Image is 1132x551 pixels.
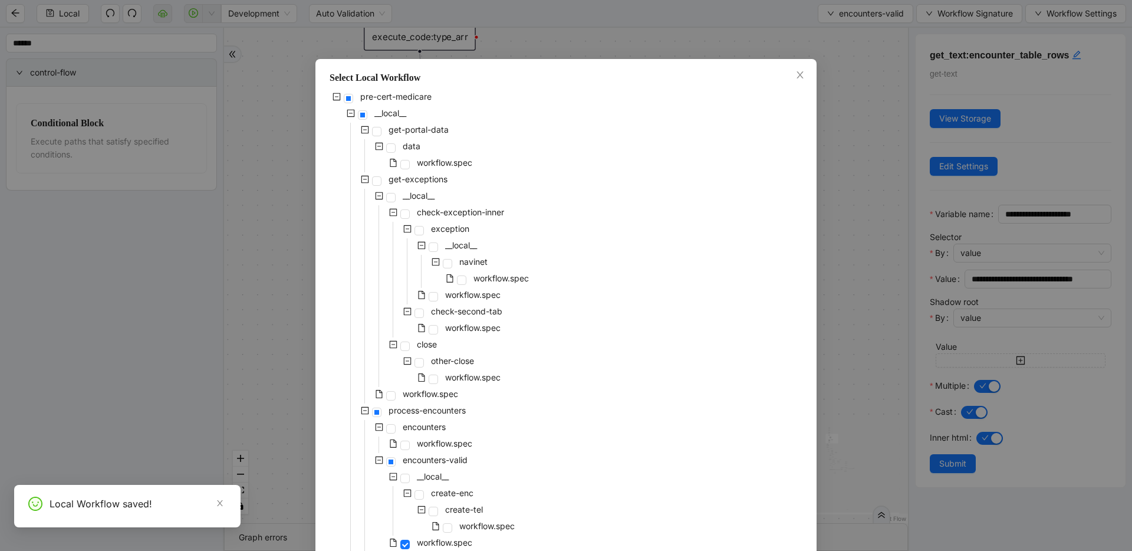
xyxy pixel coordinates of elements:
span: other-close [429,354,476,368]
span: process-encounters [389,405,466,415]
span: workflow.spec [400,387,460,401]
span: exception [429,222,472,236]
span: __local__ [403,191,435,201]
span: file [417,324,426,332]
span: process-encounters [386,404,468,418]
span: minus-square [375,423,383,431]
span: close [216,499,224,507]
span: exception [431,224,469,234]
span: pre-cert-medicare [358,90,434,104]
span: workflow.spec [471,271,531,286]
span: workflow.spec [445,323,501,333]
span: create-enc [429,486,476,500]
span: create-enc [431,488,473,498]
span: check-second-tab [431,306,502,316]
span: close [414,337,439,352]
span: __local__ [372,106,409,120]
div: Select Local Workflow [330,71,802,85]
span: __local__ [400,189,437,203]
span: minus-square [432,258,440,266]
span: minus-square [375,192,383,200]
span: file [389,440,397,448]
span: check-second-tab [429,304,505,319]
span: minus-square [361,175,369,183]
span: minus-square [347,109,355,117]
span: __local__ [417,471,449,481]
span: encounters-valid [403,455,468,465]
span: file [446,274,454,283]
span: workflow.spec [414,536,475,550]
span: minus-square [403,489,412,497]
span: workflow.spec [414,437,475,451]
span: check-exception-inner [417,207,504,217]
span: encounters [403,422,446,432]
span: minus-square [389,473,397,481]
span: create-tel [445,504,483,514]
span: file [432,522,440,530]
div: Local Workflow saved! [50,497,226,511]
span: minus-square [403,357,412,365]
span: __local__ [374,108,406,118]
span: minus-square [403,307,412,316]
span: workflow.spec [445,290,501,300]
span: navinet [459,257,488,267]
span: workflow.spec [417,158,472,168]
span: encounters [400,420,448,434]
span: workflow.spec [417,438,472,448]
span: workflow.spec [457,519,517,533]
span: minus-square [403,225,412,233]
span: minus-square [389,208,397,217]
span: workflow.spec [443,288,503,302]
span: smile [28,497,42,511]
span: __local__ [445,240,477,250]
span: other-close [431,356,474,366]
span: minus-square [333,93,341,101]
span: get-portal-data [386,123,451,137]
span: __local__ [414,470,451,484]
span: get-exceptions [389,174,447,184]
span: workflow.spec [403,389,458,399]
span: close [795,70,805,80]
span: minus-square [389,340,397,349]
span: file [389,539,397,547]
button: Close [794,69,807,82]
span: navinet [457,255,490,269]
span: workflow.spec [417,537,472,547]
span: workflow.spec [473,273,529,283]
span: minus-square [375,142,383,150]
span: file [389,159,397,167]
span: check-exception-inner [414,205,506,219]
span: workflow.spec [443,321,503,335]
span: workflow.spec [443,370,503,385]
span: file [417,291,426,299]
span: data [403,141,420,151]
span: minus-square [417,241,426,250]
span: workflow.spec [445,372,501,382]
span: workflow.spec [459,521,515,531]
span: pre-cert-medicare [360,91,432,101]
span: minus-square [361,406,369,415]
span: get-exceptions [386,172,450,186]
span: minus-square [417,506,426,514]
span: __local__ [443,238,479,252]
span: get-portal-data [389,124,449,135]
span: minus-square [361,126,369,134]
span: minus-square [375,456,383,464]
span: workflow.spec [414,156,475,170]
span: file [375,390,383,398]
span: file [417,373,426,382]
span: close [417,339,437,349]
span: encounters-valid [400,453,470,467]
span: create-tel [443,503,485,517]
span: data [400,139,423,153]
